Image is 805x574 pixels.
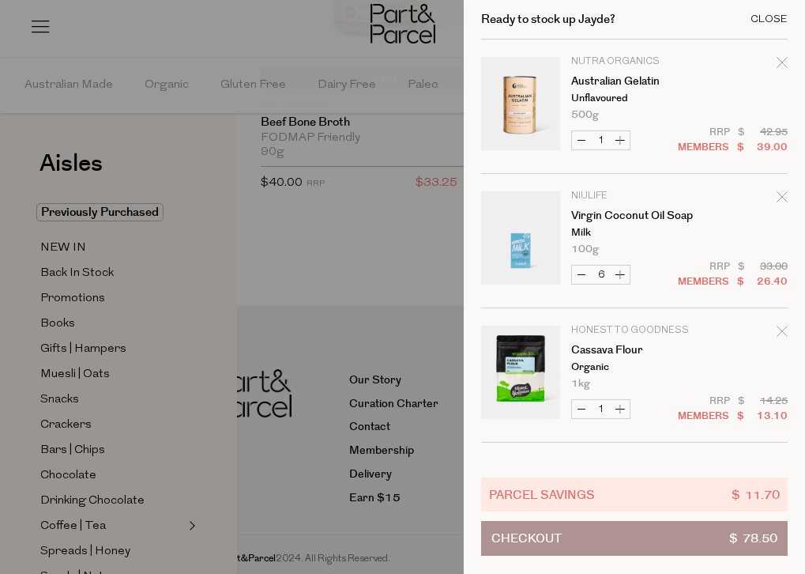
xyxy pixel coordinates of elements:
[729,522,777,555] span: $ 78.50
[571,326,694,335] p: Honest to Goodness
[571,57,694,66] p: Nutra Organics
[489,485,595,504] span: Parcel Savings
[571,76,694,87] a: Australian Gelatin
[571,379,590,389] span: 1kg
[732,485,780,504] span: $ 11.70
[591,266,611,284] input: QTY Virgin Coconut Oil Soap
[481,13,615,25] h2: Ready to stock up Jayde?
[571,362,694,372] p: Organic
[571,244,599,255] span: 100g
[591,400,611,418] input: QTY Cassava Flour
[591,131,611,149] input: QTY Australian Gelatin
[571,110,599,120] span: 500g
[491,522,562,555] span: Checkout
[571,93,694,104] p: Unflavoured
[750,14,788,25] div: Close
[777,55,788,76] div: Remove Australian Gelatin
[571,345,694,356] a: Cassava Flour
[481,521,788,556] button: Checkout$ 78.50
[571,228,694,238] p: Milk
[777,189,788,210] div: Remove Virgin Coconut Oil Soap
[777,323,788,345] div: Remove Cassava Flour
[571,191,694,201] p: Niulife
[571,210,694,221] a: Virgin Coconut Oil Soap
